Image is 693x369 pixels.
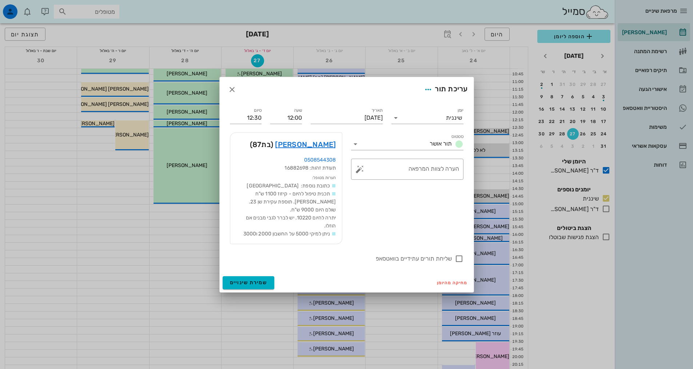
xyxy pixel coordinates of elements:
[312,175,336,180] small: הערות מטופל:
[304,157,336,163] a: 0508544308
[254,108,262,113] label: סיום
[371,108,383,113] label: תאריך
[244,191,336,229] span: תכנית טיפול להיום - קיזוז 1100 ש"ח [PERSON_NAME]. תוספת עקירת שן 23. שולם היום 9000 ש"ח. יתרה להי...
[351,138,463,150] div: סטטוסתור אושר
[230,279,267,286] span: שמירת שינויים
[434,278,471,288] button: מחיקה מהיומן
[422,83,467,96] div: עריכת תור
[243,231,330,237] span: ניתן למיקי 5000 על החשבון 2000 ו3000
[230,255,452,262] label: שליחת תורים עתידיים בוואטסאפ
[275,139,336,150] a: [PERSON_NAME]
[250,139,274,150] span: (בת )
[430,140,452,147] span: תור אושר
[294,108,302,113] label: שעה
[446,115,462,121] div: שיננית
[236,164,336,172] div: תעודת זהות: 16882698
[451,134,463,139] label: סטטוס
[437,280,468,285] span: מחיקה מהיומן
[457,108,463,113] label: יומן
[223,276,275,289] button: שמירת שינויים
[391,112,463,124] div: יומןשיננית
[247,183,330,189] span: כתובת נוספת: [GEOGRAPHIC_DATA]
[252,140,262,149] span: 87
